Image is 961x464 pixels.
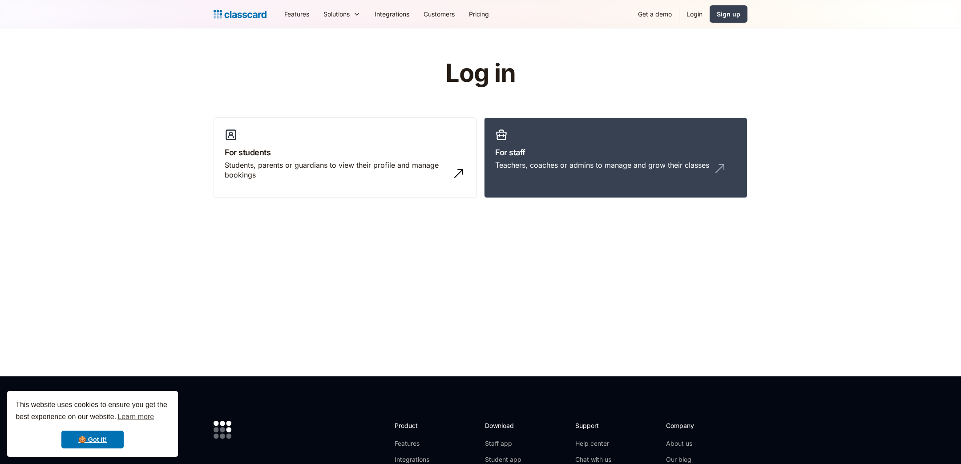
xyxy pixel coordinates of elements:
a: Get a demo [631,4,679,24]
a: Customers [416,4,462,24]
span: This website uses cookies to ensure you get the best experience on our website. [16,399,170,424]
a: Sign up [710,5,747,23]
h3: For staff [495,146,736,158]
a: Student app [485,455,521,464]
h2: Product [395,421,442,430]
div: Solutions [316,4,367,24]
h2: Company [666,421,725,430]
h2: Support [575,421,611,430]
div: Teachers, coaches or admins to manage and grow their classes [495,160,709,170]
a: Features [395,439,442,448]
h2: Download [485,421,521,430]
div: Solutions [323,9,350,19]
a: home [214,8,266,20]
a: Staff app [485,439,521,448]
h1: Log in [339,60,622,87]
a: learn more about cookies [116,410,155,424]
a: dismiss cookie message [61,431,124,448]
a: Help center [575,439,611,448]
a: For staffTeachers, coaches or admins to manage and grow their classes [484,117,747,198]
div: Students, parents or guardians to view their profile and manage bookings [225,160,448,180]
a: Login [679,4,710,24]
h3: For students [225,146,466,158]
div: cookieconsent [7,391,178,457]
a: For studentsStudents, parents or guardians to view their profile and manage bookings [214,117,477,198]
a: About us [666,439,725,448]
a: Integrations [367,4,416,24]
div: Sign up [717,9,740,19]
a: Chat with us [575,455,611,464]
a: Our blog [666,455,725,464]
a: Features [277,4,316,24]
a: Pricing [462,4,496,24]
a: Integrations [395,455,442,464]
